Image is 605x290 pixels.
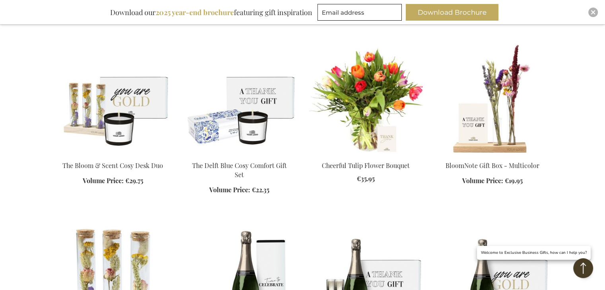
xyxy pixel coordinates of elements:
div: Download our featuring gift inspiration [107,4,316,21]
a: BloomNote Gift Box - Multicolor [436,151,549,159]
img: Close [591,10,595,15]
div: Close [588,8,598,17]
span: €29.75 [125,176,143,185]
span: €35.95 [357,174,375,183]
a: Delft's Cosy Comfort Gift Set [183,151,296,159]
input: Email address [317,4,402,21]
a: Volume Price: €19.95 [462,176,523,186]
a: Cheerful Tulip Flower Bouquet [309,151,423,159]
span: €19.95 [505,176,523,185]
a: The Bloom & Scent Cosy Desk Duo [62,161,163,170]
span: Volume Price: [462,176,503,185]
a: BloomNote Gift Box - Multicolor [445,161,539,170]
button: Download Brochure [406,4,498,21]
img: The Bloom & Scent Cosy Desk Duo [56,43,170,155]
a: The Bloom & Scent Cosy Desk Duo [56,151,170,159]
img: BloomNote Gift Box - Multicolor [436,43,549,155]
a: Cheerful Tulip Flower Bouquet [322,161,410,170]
img: Cheerful Tulip Flower Bouquet [309,43,423,155]
span: Volume Price: [83,176,124,185]
img: The Delft Blue Cosy Comfort Gift Set [183,43,296,155]
a: Volume Price: €29.75 [83,176,143,186]
form: marketing offers and promotions [317,4,404,23]
b: 2025 year-end brochure [156,8,234,17]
